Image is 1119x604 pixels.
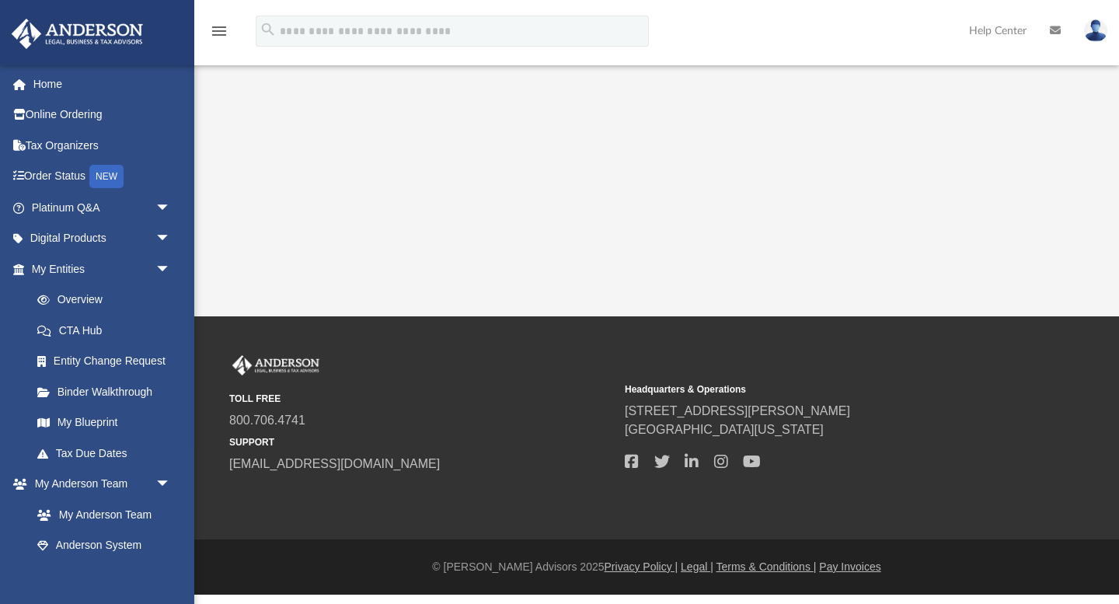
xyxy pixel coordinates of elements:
[155,253,186,285] span: arrow_drop_down
[819,560,880,573] a: Pay Invoices
[229,355,322,375] img: Anderson Advisors Platinum Portal
[210,30,228,40] a: menu
[210,22,228,40] i: menu
[11,161,194,193] a: Order StatusNEW
[681,560,713,573] a: Legal |
[11,469,186,500] a: My Anderson Teamarrow_drop_down
[89,165,124,188] div: NEW
[625,404,850,417] a: [STREET_ADDRESS][PERSON_NAME]
[11,130,194,161] a: Tax Organizers
[11,223,194,254] a: Digital Productsarrow_drop_down
[22,407,186,438] a: My Blueprint
[625,423,824,436] a: [GEOGRAPHIC_DATA][US_STATE]
[11,68,194,100] a: Home
[229,435,614,449] small: SUPPORT
[155,223,186,255] span: arrow_drop_down
[229,414,305,427] a: 800.706.4741
[1084,19,1107,42] img: User Pic
[11,192,194,223] a: Platinum Q&Aarrow_drop_down
[716,560,817,573] a: Terms & Conditions |
[229,392,614,406] small: TOLL FREE
[260,21,277,38] i: search
[22,499,179,530] a: My Anderson Team
[11,100,194,131] a: Online Ordering
[625,382,1009,396] small: Headquarters & Operations
[22,530,186,561] a: Anderson System
[22,346,194,377] a: Entity Change Request
[194,559,1119,575] div: © [PERSON_NAME] Advisors 2025
[22,315,194,346] a: CTA Hub
[22,438,194,469] a: Tax Due Dates
[229,457,440,470] a: [EMAIL_ADDRESS][DOMAIN_NAME]
[22,285,194,316] a: Overview
[7,19,148,49] img: Anderson Advisors Platinum Portal
[605,560,678,573] a: Privacy Policy |
[22,376,194,407] a: Binder Walkthrough
[155,469,186,501] span: arrow_drop_down
[155,192,186,224] span: arrow_drop_down
[11,253,194,285] a: My Entitiesarrow_drop_down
